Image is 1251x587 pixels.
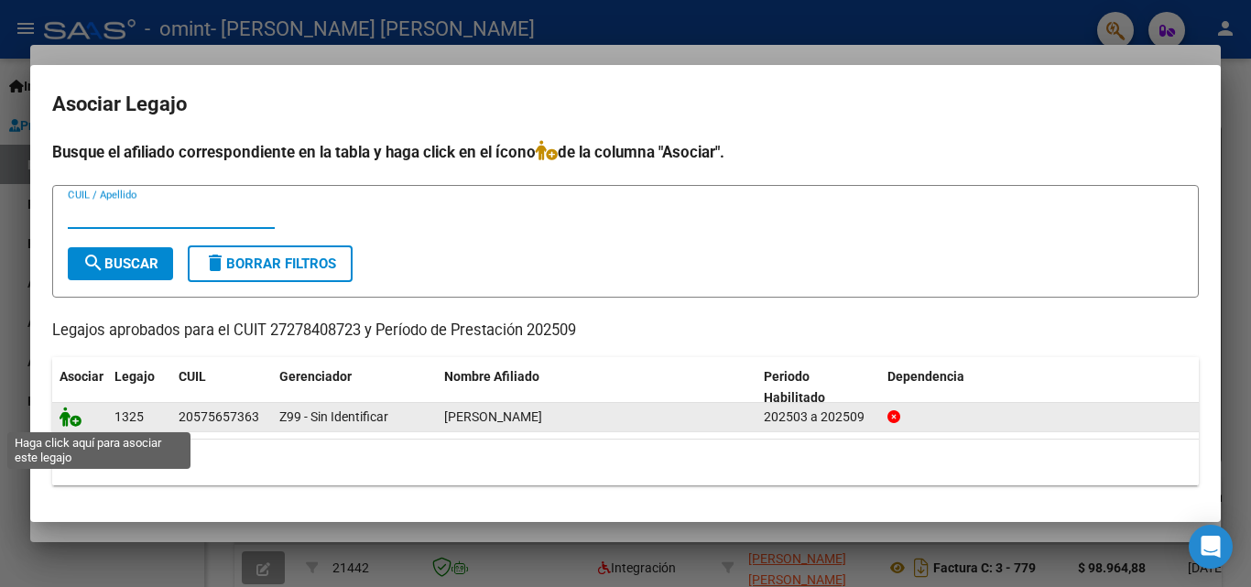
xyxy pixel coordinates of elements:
datatable-header-cell: Gerenciador [272,357,437,418]
p: Legajos aprobados para el CUIT 27278408723 y Período de Prestación 202509 [52,320,1199,342]
span: Borrar Filtros [204,255,336,272]
span: Periodo Habilitado [764,369,825,405]
datatable-header-cell: CUIL [171,357,272,418]
button: Borrar Filtros [188,245,353,282]
datatable-header-cell: Periodo Habilitado [756,357,880,418]
span: 1325 [114,409,144,424]
datatable-header-cell: Nombre Afiliado [437,357,756,418]
span: DOLIANI BAUTISTA [444,409,542,424]
datatable-header-cell: Legajo [107,357,171,418]
h2: Asociar Legajo [52,87,1199,122]
span: Z99 - Sin Identificar [279,409,388,424]
h4: Busque el afiliado correspondiente en la tabla y haga click en el ícono de la columna "Asociar". [52,140,1199,164]
span: Asociar [60,369,103,384]
div: 1 registros [52,440,1199,485]
datatable-header-cell: Dependencia [880,357,1200,418]
button: Buscar [68,247,173,280]
span: Legajo [114,369,155,384]
div: 20575657363 [179,407,259,428]
span: Buscar [82,255,158,272]
datatable-header-cell: Asociar [52,357,107,418]
span: Gerenciador [279,369,352,384]
span: Nombre Afiliado [444,369,539,384]
span: CUIL [179,369,206,384]
span: Dependencia [887,369,964,384]
div: Open Intercom Messenger [1189,525,1233,569]
mat-icon: search [82,252,104,274]
div: 202503 a 202509 [764,407,873,428]
mat-icon: delete [204,252,226,274]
